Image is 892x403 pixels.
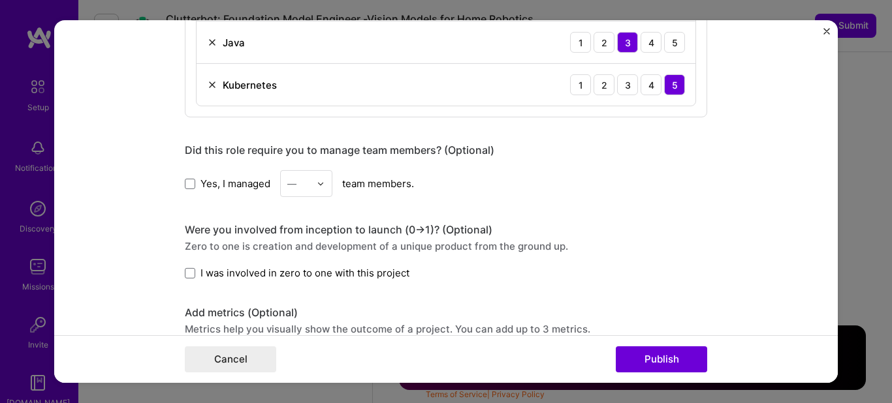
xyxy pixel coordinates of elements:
[823,28,830,42] button: Close
[641,74,661,95] div: 4
[207,37,217,48] img: Remove
[617,74,638,95] div: 3
[185,346,276,372] button: Cancel
[185,143,707,157] div: Did this role require you to manage team members? (Optional)
[185,306,707,320] div: Add metrics (Optional)
[185,170,707,197] div: team members.
[594,32,614,53] div: 2
[223,78,277,91] div: Kubernetes
[185,239,707,253] div: Zero to one is creation and development of a unique product from the ground up.
[317,179,325,187] img: drop icon
[223,35,245,49] div: Java
[594,74,614,95] div: 2
[616,346,707,372] button: Publish
[570,32,591,53] div: 1
[641,32,661,53] div: 4
[617,32,638,53] div: 3
[200,266,409,280] span: I was involved in zero to one with this project
[185,322,707,336] div: Metrics help you visually show the outcome of a project. You can add up to 3 metrics.
[664,32,685,53] div: 5
[570,74,591,95] div: 1
[185,223,707,237] div: Were you involved from inception to launch (0 -> 1)? (Optional)
[664,74,685,95] div: 5
[200,177,270,190] span: Yes, I managed
[207,80,217,90] img: Remove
